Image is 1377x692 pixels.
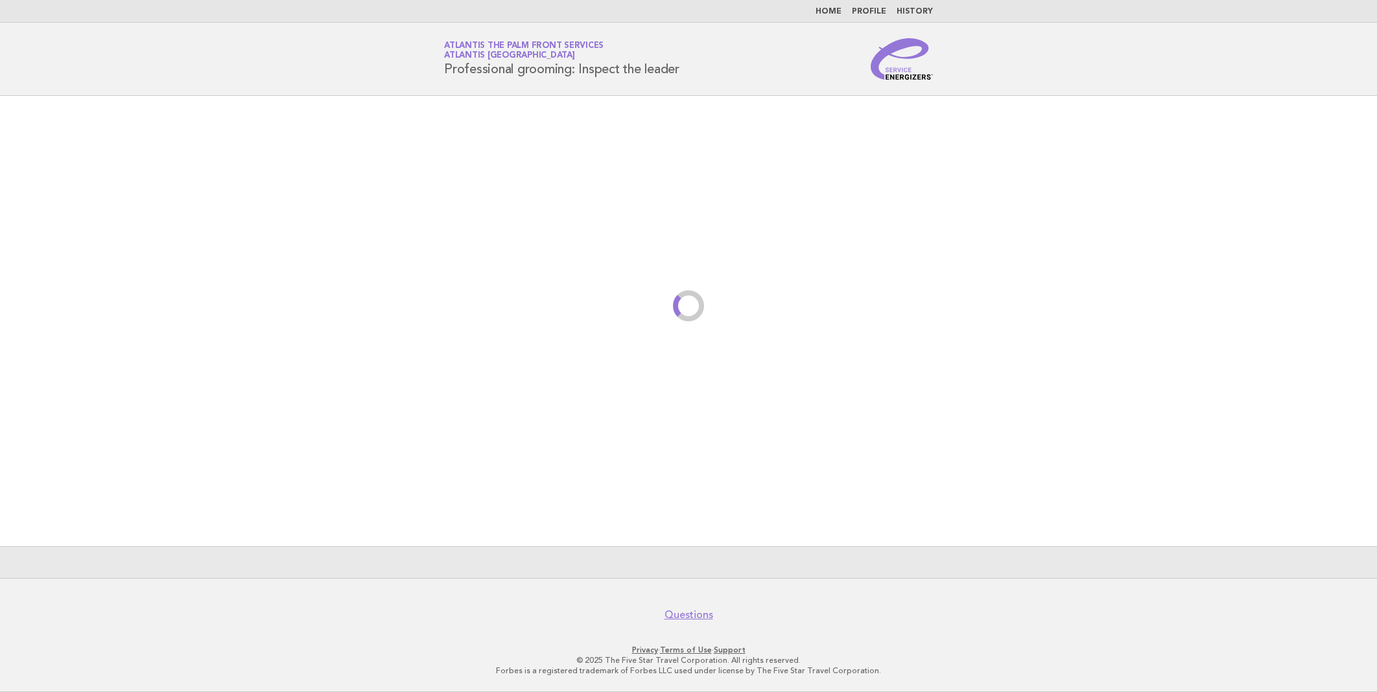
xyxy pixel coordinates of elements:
a: Privacy [632,645,658,654]
h1: Professional grooming: Inspect the leader [444,42,679,76]
span: Atlantis [GEOGRAPHIC_DATA] [444,52,575,60]
a: History [897,8,933,16]
p: · · [292,645,1085,655]
a: Support [714,645,746,654]
a: Atlantis The Palm Front ServicesAtlantis [GEOGRAPHIC_DATA] [444,41,604,60]
a: Questions [665,608,713,621]
p: Forbes is a registered trademark of Forbes LLC used under license by The Five Star Travel Corpora... [292,665,1085,676]
a: Home [816,8,842,16]
a: Terms of Use [660,645,712,654]
a: Profile [852,8,886,16]
img: Service Energizers [871,38,933,80]
p: © 2025 The Five Star Travel Corporation. All rights reserved. [292,655,1085,665]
